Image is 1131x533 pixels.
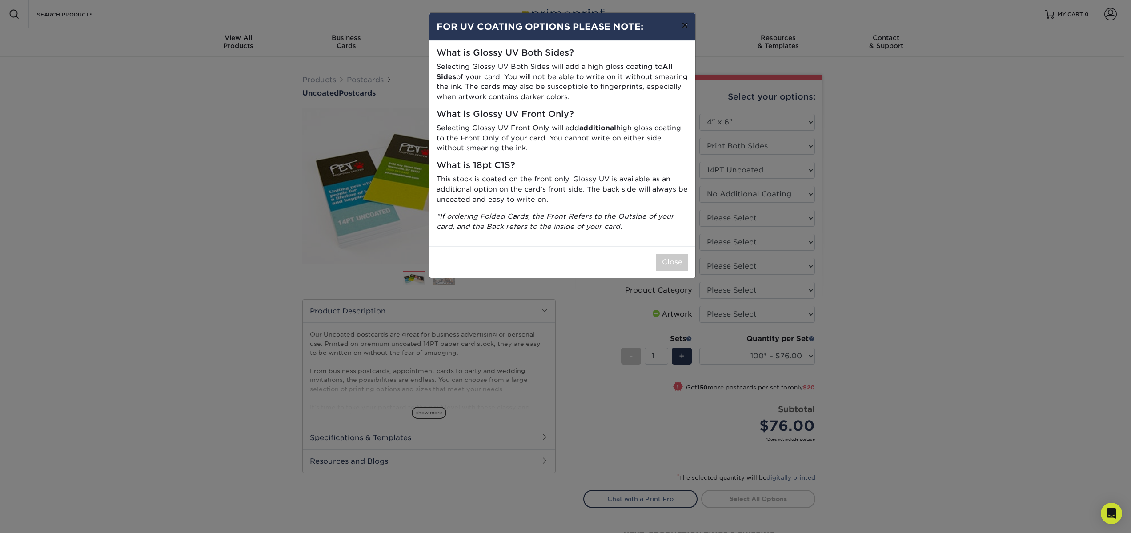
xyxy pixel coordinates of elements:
i: *If ordering Folded Cards, the Front Refers to the Outside of your card, and the Back refers to t... [437,212,674,231]
p: Selecting Glossy UV Front Only will add high gloss coating to the Front Only of your card. You ca... [437,123,688,153]
strong: additional [579,124,616,132]
button: × [674,13,695,38]
h5: What is 18pt C1S? [437,160,688,171]
h5: What is Glossy UV Front Only? [437,109,688,120]
button: Close [656,254,688,271]
strong: All Sides [437,62,673,81]
div: Open Intercom Messenger [1101,503,1122,524]
h4: FOR UV COATING OPTIONS PLEASE NOTE: [437,20,688,33]
p: This stock is coated on the front only. Glossy UV is available as an additional option on the car... [437,174,688,204]
p: Selecting Glossy UV Both Sides will add a high gloss coating to of your card. You will not be abl... [437,62,688,102]
h5: What is Glossy UV Both Sides? [437,48,688,58]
